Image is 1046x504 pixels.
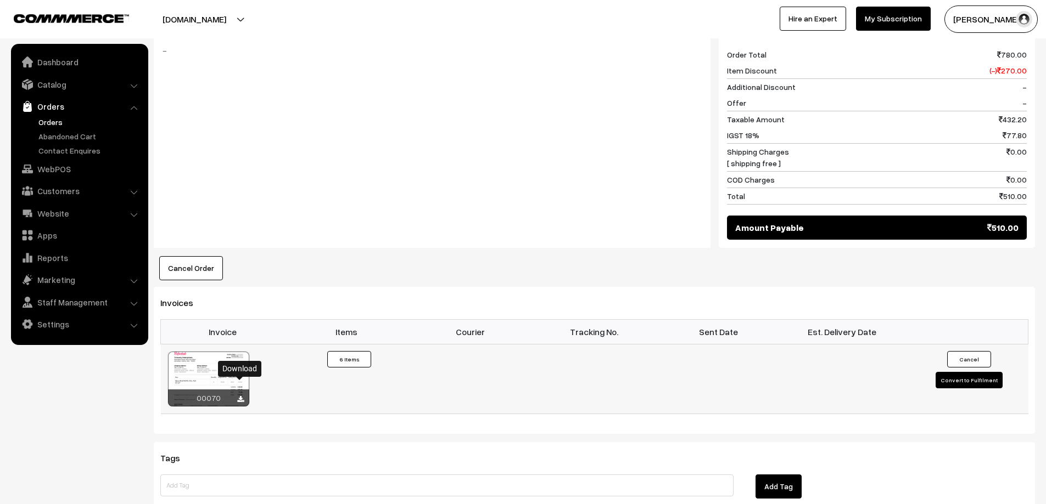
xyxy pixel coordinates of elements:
[727,65,777,76] span: Item Discount
[756,474,802,499] button: Add Tag
[727,146,789,169] span: Shipping Charges [ shipping free ]
[1006,174,1027,185] span: 0.00
[1016,11,1032,27] img: user
[327,351,371,367] button: 6 Items
[999,190,1027,202] span: 510.00
[987,221,1019,234] span: 510.00
[14,14,129,22] img: COMMMERCE
[14,225,144,245] a: Apps
[14,314,144,334] a: Settings
[14,159,144,179] a: WebPOS
[14,181,144,201] a: Customers
[218,361,261,377] div: Download
[780,7,846,31] a: Hire an Expert
[14,248,144,268] a: Reports
[727,174,775,185] span: COD Charges
[36,145,144,156] a: Contact Enquires
[999,114,1027,125] span: 432.20
[14,75,144,94] a: Catalog
[727,49,767,60] span: Order Total
[14,52,144,72] a: Dashboard
[124,5,265,33] button: [DOMAIN_NAME]
[533,320,657,344] th: Tracking No.
[727,81,796,93] span: Additional Discount
[168,389,249,406] div: 00070
[1006,146,1027,169] span: 0.00
[727,129,759,141] span: IGST 18%
[159,256,223,280] button: Cancel Order
[989,65,1027,76] span: (-) 270.00
[1003,129,1027,141] span: 77.80
[161,320,285,344] th: Invoice
[284,320,409,344] th: Items
[14,97,144,116] a: Orders
[997,49,1027,60] span: 780.00
[727,97,746,109] span: Offer
[727,114,785,125] span: Taxable Amount
[1022,97,1027,109] span: -
[944,5,1038,33] button: [PERSON_NAME] D
[14,203,144,223] a: Website
[1022,81,1027,93] span: -
[160,474,734,496] input: Add Tag
[947,351,991,367] button: Cancel
[14,270,144,290] a: Marketing
[36,116,144,128] a: Orders
[656,320,780,344] th: Sent Date
[780,320,904,344] th: Est. Delivery Date
[735,221,804,234] span: Amount Payable
[36,131,144,142] a: Abandoned Cart
[856,7,931,31] a: My Subscription
[409,320,533,344] th: Courier
[936,372,1003,388] button: Convert to Fulfilment
[162,44,702,57] blockquote: -
[160,297,206,308] span: Invoices
[160,452,193,463] span: Tags
[14,11,110,24] a: COMMMERCE
[727,190,745,202] span: Total
[14,292,144,312] a: Staff Management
